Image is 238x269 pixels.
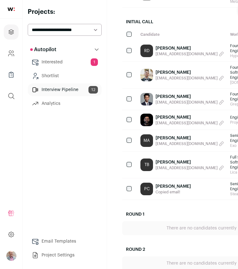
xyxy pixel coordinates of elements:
a: [PERSON_NAME] [156,135,224,141]
img: c21646a4a1e302dcd31831e756eab7b89976c8857cbbefcf18b345ae4e2c0e95 [140,114,153,126]
a: [PERSON_NAME] [156,183,191,190]
span: 1 [91,58,98,66]
p: Autopilot [30,46,56,53]
a: Interested1 [28,56,102,68]
a: [PERSON_NAME] [156,94,224,100]
div: Candidate [137,29,227,40]
a: Analytics [28,97,102,110]
a: Interview Pipeline12 [28,83,102,96]
a: TB [140,159,153,171]
button: Copied email! [156,190,191,195]
a: Shortlist [28,70,102,82]
span: [EMAIL_ADDRESS][DOMAIN_NAME] [156,100,218,105]
span: [EMAIL_ADDRESS][DOMAIN_NAME] [156,121,218,126]
a: PC [140,183,153,195]
span: [EMAIL_ADDRESS][DOMAIN_NAME] [156,51,218,56]
a: Project Settings [28,249,102,261]
a: MA [140,134,153,147]
button: [EMAIL_ADDRESS][DOMAIN_NAME] [156,51,224,56]
a: [PERSON_NAME] [156,114,224,121]
a: Projects [4,24,19,40]
img: 15d192bb92992f0dc4ab822e619280ef9c9854dad7ec700bf4808158d8e553e7.jpg [140,93,153,105]
span: 12 [88,86,98,94]
a: [PERSON_NAME] [156,159,224,165]
button: [EMAIL_ADDRESS][DOMAIN_NAME] [156,76,224,81]
span: [EMAIL_ADDRESS][DOMAIN_NAME] [156,76,218,81]
a: Company and ATS Settings [4,46,19,61]
a: [PERSON_NAME] [156,69,224,76]
h2: Projects: [28,8,102,16]
button: [EMAIL_ADDRESS][DOMAIN_NAME] [156,121,224,126]
img: 190284-medium_jpg [6,251,16,261]
img: 07d91366dc51fd1871200594fca3a1f43e273d1bb880da7c128c5d36e05ecb30.jpg [140,69,153,81]
a: Email Templates [28,235,102,248]
button: [EMAIL_ADDRESS][DOMAIN_NAME] [156,100,224,105]
a: Company Lists [4,67,19,82]
span: [EMAIL_ADDRESS][DOMAIN_NAME] [156,141,218,146]
button: [EMAIL_ADDRESS][DOMAIN_NAME] [156,141,224,146]
a: [PERSON_NAME] [156,45,224,51]
button: [EMAIL_ADDRESS][DOMAIN_NAME] [156,165,224,170]
span: [EMAIL_ADDRESS][DOMAIN_NAME] [156,165,218,170]
button: Open dropdown [6,251,16,261]
img: wellfound-shorthand-0d5821cbd27db2630d0214b213865d53afaa358527fdda9d0ea32b1df1b89c2c.svg [8,8,15,11]
a: RD [140,45,153,57]
button: Autopilot [28,43,102,56]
